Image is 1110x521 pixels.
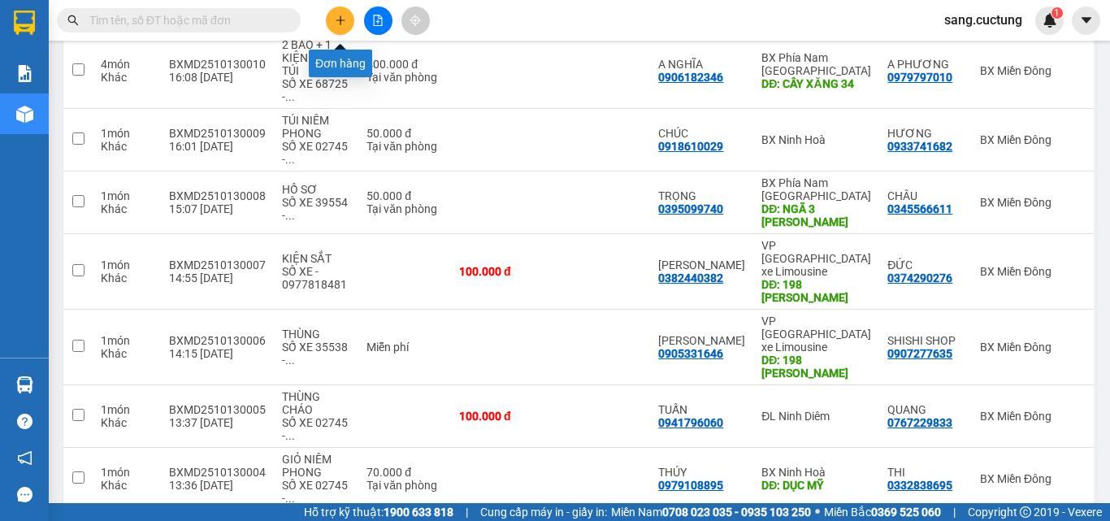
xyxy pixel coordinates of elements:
[326,7,354,35] button: plus
[366,71,443,84] div: Tại văn phòng
[887,71,952,84] div: 0979797010
[953,503,956,521] span: |
[364,7,392,35] button: file-add
[658,466,745,479] div: THÚY
[335,15,346,26] span: plus
[67,15,79,26] span: search
[658,189,745,202] div: TRỌNG
[169,140,266,153] div: 16:01 [DATE]
[169,479,266,492] div: 13:36 [DATE]
[101,334,153,347] div: 1 món
[658,403,745,416] div: TUẤN
[282,196,350,222] div: SỐ XE 39554 - 0977818481
[1054,7,1060,19] span: 1
[366,127,443,140] div: 50.000 đ
[761,202,871,228] div: DĐ: NGÃ 3 CAM HẢI
[282,328,350,341] div: THÙNG
[761,176,871,202] div: BX Phía Nam [GEOGRAPHIC_DATA]
[285,209,295,222] span: ...
[16,106,33,123] img: warehouse-icon
[282,265,350,291] div: SỐ XE - 0977818481
[285,153,295,166] span: ...
[169,466,266,479] div: BXMD2510130004
[101,416,153,429] div: Khác
[466,503,468,521] span: |
[282,416,350,442] div: SỐ XE 02745 - 0936308309
[658,479,723,492] div: 0979108895
[169,347,266,360] div: 14:15 [DATE]
[282,114,350,140] div: TÚI NIÊM PHONG
[101,189,153,202] div: 1 món
[761,410,871,423] div: ĐL Ninh Diêm
[366,341,443,354] div: Miễn phí
[282,390,350,416] div: THÙNG CHÁO
[887,479,952,492] div: 0332838695
[410,15,421,26] span: aim
[101,58,153,71] div: 4 món
[871,506,941,519] strong: 0369 525 060
[887,202,952,215] div: 0345566611
[112,69,216,123] li: VP VP [GEOGRAPHIC_DATA] xe Limousine
[658,416,723,429] div: 0941796060
[1079,13,1094,28] span: caret-down
[887,403,964,416] div: QUANG
[366,189,443,202] div: 50.000 đ
[169,416,266,429] div: 13:37 [DATE]
[980,196,1086,209] div: BX Miền Đông
[366,479,443,492] div: Tại văn phòng
[366,202,443,215] div: Tại văn phòng
[366,140,443,153] div: Tại văn phòng
[169,58,266,71] div: BXMD2510130010
[8,8,236,39] li: Cúc Tùng
[887,58,964,71] div: A PHƯƠNG
[17,414,33,429] span: question-circle
[282,183,350,196] div: HỒ SƠ
[169,71,266,84] div: 16:08 [DATE]
[17,487,33,502] span: message
[169,258,266,271] div: BXMD2510130007
[285,429,295,442] span: ...
[980,133,1086,146] div: BX Miền Đông
[980,265,1086,278] div: BX Miền Đông
[16,65,33,82] img: solution-icon
[824,503,941,521] span: Miền Bắc
[887,334,964,347] div: SHISHI SHOP
[282,453,350,479] div: GIỎ NIÊM PHONG
[8,89,85,120] b: 339 Đinh Bộ Lĩnh, P26
[101,127,153,140] div: 1 món
[658,347,723,360] div: 0905331646
[1020,506,1031,518] span: copyright
[761,77,871,90] div: DĐ: CÂY XĂNG 34
[101,479,153,492] div: Khác
[459,410,543,423] div: 100.000 đ
[980,410,1086,423] div: BX Miền Đông
[169,271,266,284] div: 14:55 [DATE]
[169,202,266,215] div: 15:07 [DATE]
[662,506,811,519] strong: 0708 023 035 - 0935 103 250
[887,271,952,284] div: 0374290276
[285,492,295,505] span: ...
[658,58,745,71] div: A NGHĨA
[887,466,964,479] div: THI
[887,347,952,360] div: 0907277635
[366,466,443,479] div: 70.000 đ
[658,271,723,284] div: 0382440382
[761,479,871,492] div: DĐ: DỤC MỸ
[285,90,295,103] span: ...
[887,189,964,202] div: CHÂU
[401,7,430,35] button: aim
[761,133,871,146] div: BX Ninh Hoà
[101,271,153,284] div: Khác
[611,503,811,521] span: Miền Nam
[101,71,153,84] div: Khác
[17,450,33,466] span: notification
[101,202,153,215] div: Khác
[1043,13,1057,28] img: icon-new-feature
[761,466,871,479] div: BX Ninh Hoà
[282,38,350,77] div: 2 BAO + 1 KIỆN DÀI + 1 TÚI
[89,11,281,29] input: Tìm tên, số ĐT hoặc mã đơn
[169,127,266,140] div: BXMD2510130009
[1051,7,1063,19] sup: 1
[980,341,1086,354] div: BX Miền Đông
[887,258,964,271] div: ĐỨC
